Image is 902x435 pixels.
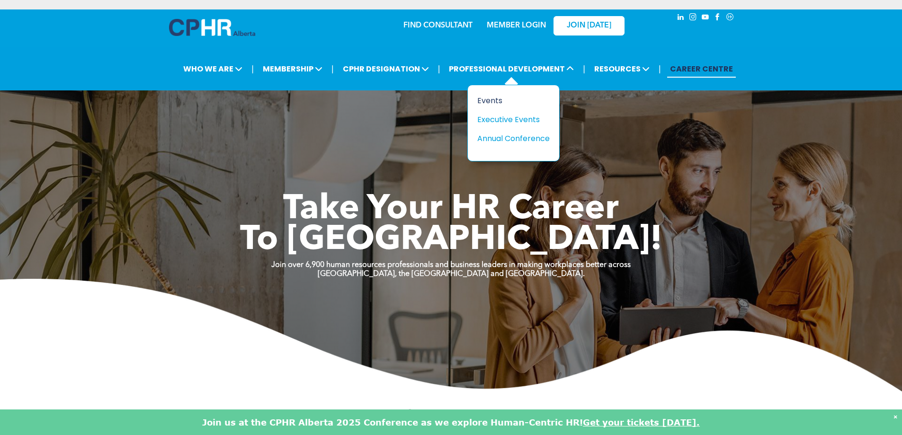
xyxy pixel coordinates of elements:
li: | [659,59,661,79]
span: JOIN [DATE] [567,21,611,30]
strong: [GEOGRAPHIC_DATA], the [GEOGRAPHIC_DATA] and [GEOGRAPHIC_DATA]. [318,270,585,278]
span: WHO WE ARE [180,60,245,78]
div: Annual Conference [477,133,543,144]
span: To [GEOGRAPHIC_DATA]! [240,223,662,257]
a: FIND CONSULTANT [403,22,473,29]
div: Executive Events [477,114,543,125]
a: instagram [688,12,698,25]
a: MEMBER LOGIN [487,22,546,29]
font: Join us at the CPHR Alberta 2025 Conference as we explore Human-Centric HR! [202,417,583,427]
span: RESOURCES [591,60,652,78]
span: PROFESSIONAL DEVELOPMENT [446,60,577,78]
a: Annual Conference [477,133,550,144]
a: Get your tickets [DATE]. [583,417,700,427]
img: A blue and white logo for cp alberta [169,19,255,36]
strong: Join over 6,900 human resources professionals and business leaders in making workplaces better ac... [271,261,631,269]
a: facebook [713,12,723,25]
span: Announcements [406,408,496,419]
li: | [583,59,585,79]
span: CPHR DESIGNATION [340,60,432,78]
li: | [331,59,334,79]
a: Executive Events [477,114,550,125]
a: linkedin [676,12,686,25]
a: JOIN [DATE] [554,16,625,36]
span: Take Your HR Career [283,193,619,227]
a: Events [477,95,550,107]
div: Events [477,95,543,107]
li: | [438,59,440,79]
li: | [251,59,254,79]
div: Dismiss notification [893,412,897,421]
span: MEMBERSHIP [260,60,325,78]
a: CAREER CENTRE [667,60,736,78]
a: youtube [700,12,711,25]
a: Social network [725,12,735,25]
